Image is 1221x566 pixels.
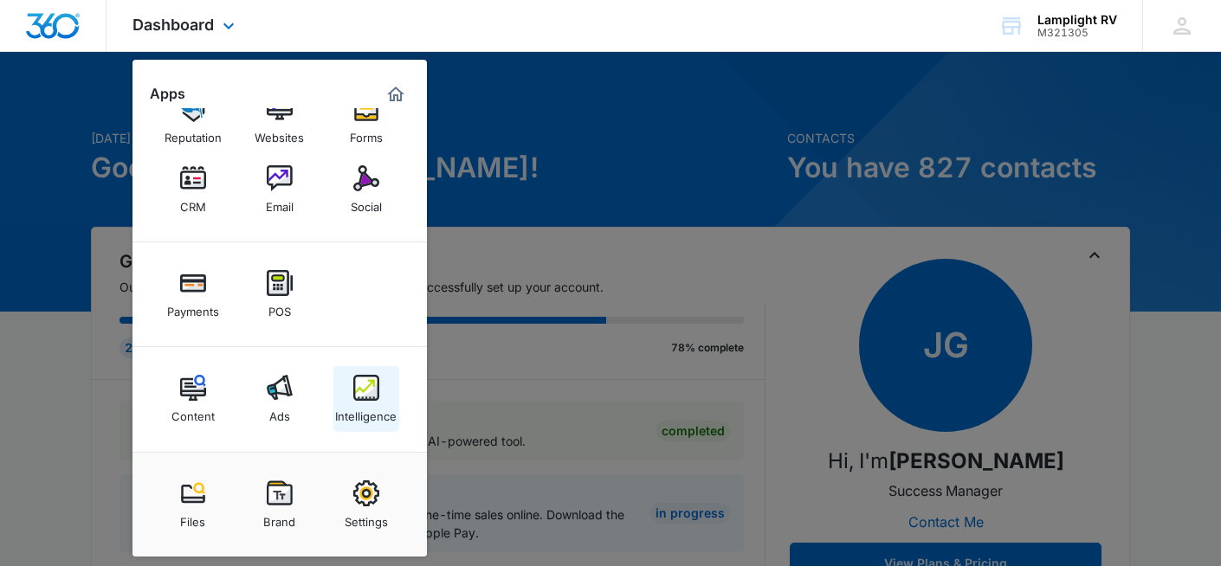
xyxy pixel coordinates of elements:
[351,191,382,214] div: Social
[160,261,226,327] a: Payments
[263,506,295,529] div: Brand
[1037,27,1117,39] div: account id
[165,122,222,145] div: Reputation
[167,296,219,318] div: Payments
[247,472,313,537] a: Brand
[247,366,313,432] a: Ads
[247,87,313,153] a: Websites
[247,157,313,222] a: Email
[335,401,397,423] div: Intelligence
[160,87,226,153] a: Reputation
[160,472,226,537] a: Files
[180,506,205,529] div: Files
[266,191,294,214] div: Email
[160,157,226,222] a: CRM
[333,472,399,537] a: Settings
[350,122,383,145] div: Forms
[150,86,185,102] h2: Apps
[132,16,214,34] span: Dashboard
[345,506,388,529] div: Settings
[160,366,226,432] a: Content
[333,366,399,432] a: Intelligence
[333,157,399,222] a: Social
[268,296,291,318] div: POS
[269,401,290,423] div: Ads
[333,87,399,153] a: Forms
[171,401,215,423] div: Content
[247,261,313,327] a: POS
[180,191,206,214] div: CRM
[255,122,304,145] div: Websites
[382,80,410,108] a: Marketing 360® Dashboard
[1037,13,1117,27] div: account name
